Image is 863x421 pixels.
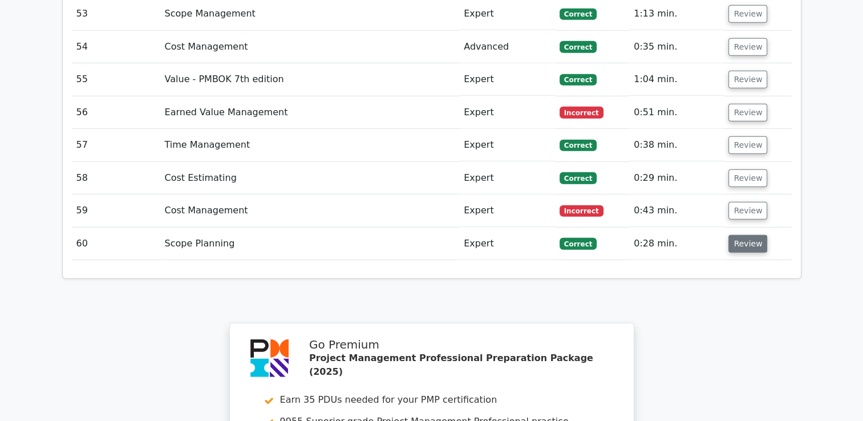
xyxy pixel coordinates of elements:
span: Correct [560,74,597,86]
td: 0:35 min. [629,31,724,63]
td: Expert [459,195,555,227]
td: Expert [459,96,555,129]
span: Correct [560,238,597,249]
span: Correct [560,140,597,151]
td: 54 [72,31,160,63]
td: Advanced [459,31,555,63]
td: Time Management [160,129,460,161]
button: Review [728,169,767,187]
td: 0:38 min. [629,129,724,161]
button: Review [728,202,767,220]
td: Cost Estimating [160,162,460,195]
button: Review [728,5,767,23]
td: Earned Value Management [160,96,460,129]
span: Correct [560,172,597,184]
button: Review [728,104,767,122]
td: 60 [72,228,160,260]
td: 1:04 min. [629,63,724,96]
td: Scope Planning [160,228,460,260]
span: Incorrect [560,107,603,118]
td: Value - PMBOK 7th edition [160,63,460,96]
button: Review [728,235,767,253]
td: 59 [72,195,160,227]
td: 0:29 min. [629,162,724,195]
td: 55 [72,63,160,96]
span: Correct [560,41,597,52]
span: Incorrect [560,205,603,217]
td: Expert [459,129,555,161]
td: Expert [459,162,555,195]
td: 0:43 min. [629,195,724,227]
td: 0:51 min. [629,96,724,129]
button: Review [728,71,767,88]
td: 58 [72,162,160,195]
span: Correct [560,9,597,20]
button: Review [728,38,767,56]
td: Cost Management [160,31,460,63]
td: 0:28 min. [629,228,724,260]
td: 57 [72,129,160,161]
button: Review [728,136,767,154]
td: 56 [72,96,160,129]
td: Expert [459,63,555,96]
td: Expert [459,228,555,260]
td: Cost Management [160,195,460,227]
